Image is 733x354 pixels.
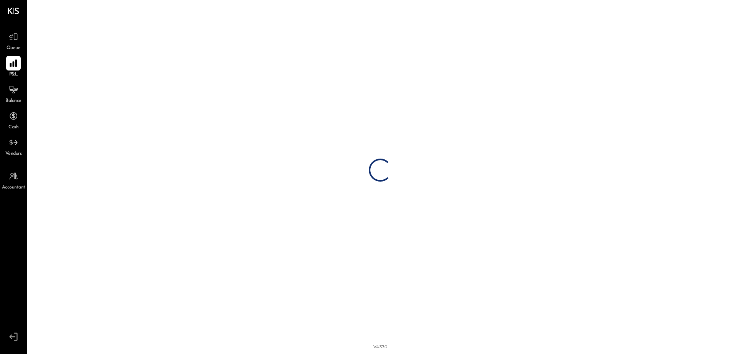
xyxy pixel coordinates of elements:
a: Accountant [0,169,26,191]
span: P&L [9,71,18,78]
a: Vendors [0,135,26,157]
a: Balance [0,82,26,105]
a: P&L [0,56,26,78]
span: Cash [8,124,18,131]
span: Vendors [5,151,22,157]
span: Accountant [2,184,25,191]
div: v 4.37.0 [373,344,387,350]
span: Balance [5,98,21,105]
span: Queue [7,45,21,52]
a: Cash [0,109,26,131]
a: Queue [0,29,26,52]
